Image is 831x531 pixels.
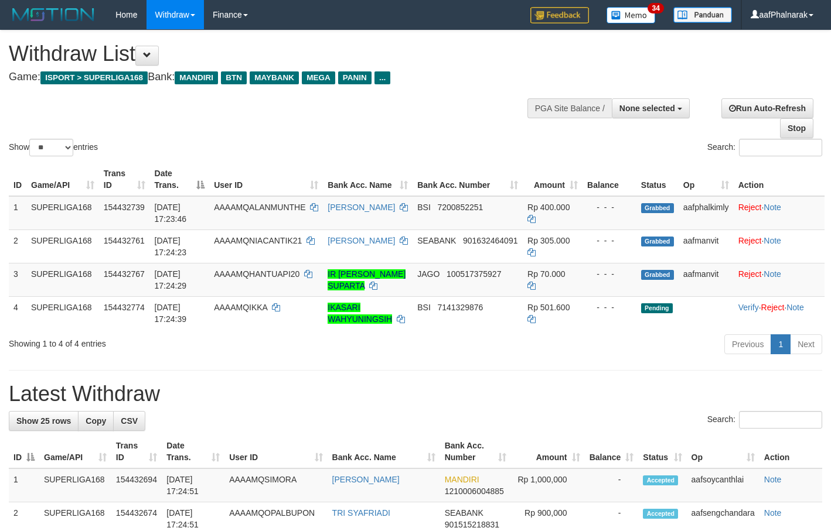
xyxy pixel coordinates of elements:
[447,269,501,279] span: Copy 100517375927 to clipboard
[9,382,822,406] h1: Latest Withdraw
[374,71,390,84] span: ...
[764,475,782,484] a: Note
[9,163,26,196] th: ID
[734,163,825,196] th: Action
[437,203,483,212] span: Copy 7200852251 to clipboard
[417,236,456,245] span: SEABANK
[527,98,612,118] div: PGA Site Balance /
[619,104,675,113] span: None selected
[9,296,26,330] td: 4
[9,411,79,431] a: Show 25 rows
[764,269,781,279] a: Note
[9,42,542,66] h1: Withdraw List
[587,201,632,213] div: - - -
[9,435,39,468] th: ID: activate to sort column descending
[214,303,267,312] span: AAAAMQIKKA
[707,411,822,429] label: Search:
[26,263,99,296] td: SUPERLIGA168
[29,139,73,156] select: Showentries
[302,71,335,84] span: MEGA
[771,334,791,354] a: 1
[214,203,305,212] span: AAAAMQALANMUNTHE
[328,303,392,324] a: IKASARI WAHYUNINGSIH
[9,6,98,23] img: MOTION_logo.png
[445,475,479,484] span: MANDIRI
[607,7,656,23] img: Button%20Memo.svg
[587,302,632,313] div: - - -
[707,139,822,156] label: Search:
[641,237,674,246] span: Grabbed
[738,269,762,279] a: Reject
[104,269,145,279] span: 154432767
[9,139,98,156] label: Show entries
[332,475,400,484] a: [PERSON_NAME]
[761,303,785,312] a: Reject
[9,196,26,230] td: 1
[585,468,639,502] td: -
[440,435,511,468] th: Bank Acc. Number: activate to sort column ascending
[679,263,734,296] td: aafmanvit
[734,196,825,230] td: ·
[104,236,145,245] span: 154432761
[734,263,825,296] td: ·
[323,163,413,196] th: Bank Acc. Name: activate to sort column ascending
[9,71,542,83] h4: Game: Bank:
[328,203,395,212] a: [PERSON_NAME]
[16,416,71,426] span: Show 25 rows
[162,468,224,502] td: [DATE] 17:24:51
[738,303,759,312] a: Verify
[643,475,678,485] span: Accepted
[150,163,210,196] th: Date Trans.: activate to sort column descending
[162,435,224,468] th: Date Trans.: activate to sort column ascending
[104,203,145,212] span: 154432739
[445,508,483,518] span: SEABANK
[511,468,585,502] td: Rp 1,000,000
[643,509,678,519] span: Accepted
[764,203,781,212] a: Note
[155,203,187,224] span: [DATE] 17:23:46
[26,296,99,330] td: SUPERLIGA168
[214,269,299,279] span: AAAAMQHANTUAPI20
[417,203,431,212] span: BSI
[585,435,639,468] th: Balance: activate to sort column ascending
[739,411,822,429] input: Search:
[328,269,406,290] a: IR [PERSON_NAME] SUPARTA
[673,7,732,23] img: panduan.png
[679,196,734,230] td: aafphalkimly
[328,236,395,245] a: [PERSON_NAME]
[9,229,26,263] td: 2
[738,203,762,212] a: Reject
[26,229,99,263] td: SUPERLIGA168
[612,98,690,118] button: None selected
[587,235,632,246] div: - - -
[111,468,162,502] td: 154432694
[250,71,299,84] span: MAYBANK
[39,435,111,468] th: Game/API: activate to sort column ascending
[764,236,781,245] a: Note
[641,203,674,213] span: Grabbed
[40,71,148,84] span: ISPORT > SUPERLIGA168
[641,303,673,313] span: Pending
[111,435,162,468] th: Trans ID: activate to sort column ascending
[328,435,440,468] th: Bank Acc. Name: activate to sort column ascending
[104,303,145,312] span: 154432774
[224,468,327,502] td: AAAAMQSIMORA
[9,333,338,350] div: Showing 1 to 4 of 4 entries
[583,163,636,196] th: Balance
[113,411,145,431] a: CSV
[78,411,114,431] a: Copy
[463,236,517,245] span: Copy 901632464091 to clipboard
[209,163,323,196] th: User ID: activate to sort column ascending
[648,3,663,13] span: 34
[214,236,302,245] span: AAAAMQNIACANTIK21
[721,98,813,118] a: Run Auto-Refresh
[332,508,390,518] a: TRI SYAFRIADI
[679,229,734,263] td: aafmanvit
[445,520,499,529] span: Copy 901515218831 to clipboard
[417,303,431,312] span: BSI
[687,435,760,468] th: Op: activate to sort column ascending
[790,334,822,354] a: Next
[417,269,440,279] span: JAGO
[26,196,99,230] td: SUPERLIGA168
[760,435,822,468] th: Action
